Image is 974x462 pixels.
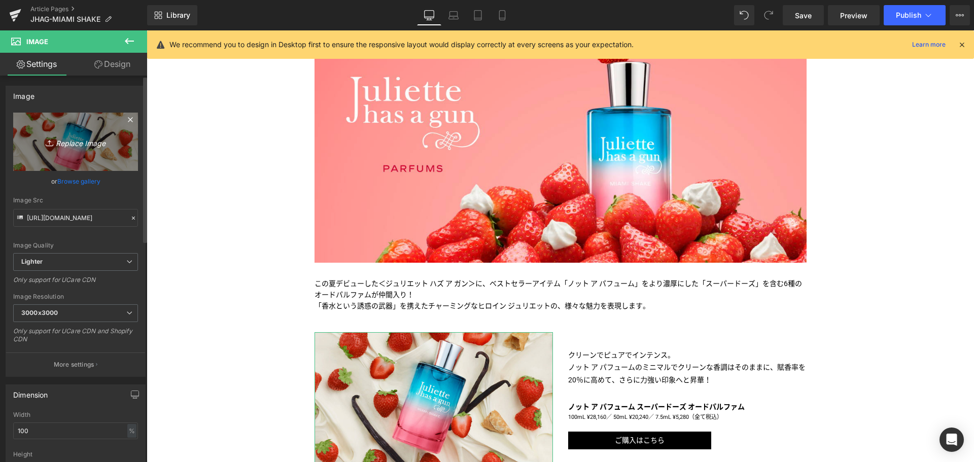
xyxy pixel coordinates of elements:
[76,53,149,76] a: Design
[127,424,136,438] div: %
[950,5,970,25] button: More
[13,209,138,227] input: Link
[13,242,138,249] div: Image Quality
[940,428,964,452] div: Open Intercom Messenger
[21,258,43,265] b: Lighter
[422,382,660,392] p: 100mL ¥28,160
[13,385,48,399] div: Dimension
[147,5,197,25] a: New Library
[795,10,812,21] span: Save
[21,309,58,316] b: 3000x3000
[758,5,779,25] button: Redo
[13,86,34,100] div: Image
[840,10,867,21] span: Preview
[57,172,100,190] a: Browse gallery
[35,135,116,148] i: Replace Image
[502,383,576,390] span: ／ 7.5mL ¥5,280（全て税込）
[422,318,660,331] p: クリーンでピュアでインテンス。
[884,5,946,25] button: Publish
[6,352,145,376] button: More settings
[422,372,598,380] b: ノット ア パフューム スーパードーズ オードパルファム
[896,11,921,19] span: Publish
[422,331,660,356] p: ノット ア パフュームのミニマルでクリーンな香調はそのままに、賦香率を20％に高めて、さらに力強い印象へと昇華！
[13,327,138,350] div: Only support for UCare CDN and Shopify CDN
[490,5,514,25] a: Mobile
[169,39,634,50] p: We recommend you to design in Desktop first to ensure the responsive layout would display correct...
[13,411,138,418] div: Width
[166,11,190,20] span: Library
[417,5,441,25] a: Desktop
[908,39,950,51] a: Learn more
[13,451,138,458] div: Height
[168,271,503,279] span: 「香水という誘惑の武器」を携えたチャーミングなヒロイン ジュリエットの、様々な魅力を表現します。
[734,5,754,25] button: Undo
[26,38,48,46] span: Image
[460,383,502,390] span: ／ 50mL ¥20,240
[30,15,100,23] span: JHAG-MIAMI SHAKE
[13,197,138,204] div: Image Src
[422,401,565,419] a: ご購入はこちら
[30,5,147,13] a: Article Pages
[13,293,138,300] div: Image Resolution
[828,5,880,25] a: Preview
[54,360,94,369] p: More settings
[468,406,518,414] span: ご購入はこちら
[13,176,138,187] div: or
[441,5,466,25] a: Laptop
[168,247,660,270] p: この夏デビューした＜ジュリエット ハズ ア ガン＞に、ベストセラーアイテム「ノット ア パフューム」をより濃厚にした「スーパードーズ」を含む6種のオードパルファムが仲間入り！
[168,302,406,436] img: ローズ サルティフォリア
[13,276,138,291] div: Only support for UCare CDN
[466,5,490,25] a: Tablet
[13,422,138,439] input: auto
